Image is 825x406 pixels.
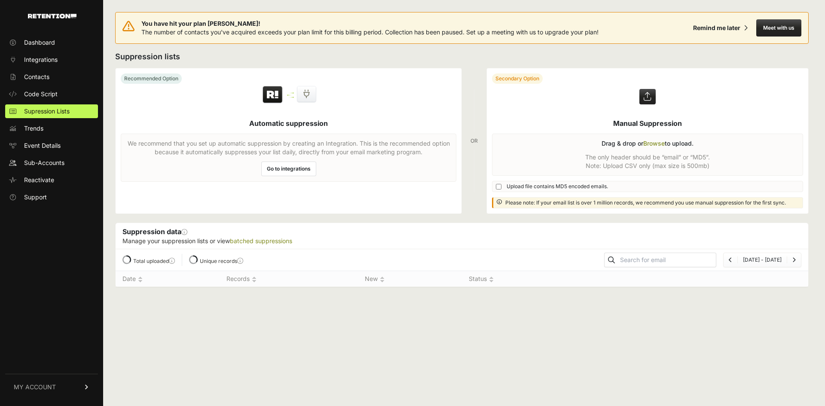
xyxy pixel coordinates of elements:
span: Supression Lists [24,107,70,116]
a: Event Details [5,139,98,153]
img: no_sort-eaf950dc5ab64cae54d48a5578032e96f70b2ecb7d747501f34c8f2db400fb66.gif [252,276,257,283]
span: Support [24,193,47,201]
span: You have hit your plan [PERSON_NAME]! [141,19,599,28]
button: Meet with us [756,19,801,37]
a: Code Script [5,87,98,101]
div: Recommended Option [121,73,182,84]
div: OR [471,68,478,214]
img: no_sort-eaf950dc5ab64cae54d48a5578032e96f70b2ecb7d747501f34c8f2db400fb66.gif [138,276,143,283]
span: Reactivate [24,176,54,184]
a: Reactivate [5,173,98,187]
a: Integrations [5,53,98,67]
h2: Suppression lists [115,51,809,63]
a: MY ACCOUNT [5,374,98,400]
th: Date [116,271,220,287]
div: Suppression data [116,223,808,249]
img: integration [287,92,294,94]
span: MY ACCOUNT [14,383,56,391]
span: The number of contacts you've acquired exceeds your plan limit for this billing period. Collectio... [141,28,599,36]
div: Remind me later [693,24,740,32]
nav: Page navigation [723,253,801,267]
img: no_sort-eaf950dc5ab64cae54d48a5578032e96f70b2ecb7d747501f34c8f2db400fb66.gif [380,276,385,283]
span: Integrations [24,55,58,64]
img: Retention [262,85,284,104]
img: integration [287,97,294,98]
span: Upload file contains MD5 encoded emails. [507,183,608,190]
a: Go to integrations [261,162,316,176]
a: Supression Lists [5,104,98,118]
a: Contacts [5,70,98,84]
img: integration [287,95,294,96]
span: Sub-Accounts [24,159,64,167]
span: Code Script [24,90,58,98]
a: Dashboard [5,36,98,49]
a: Next [792,256,796,263]
input: Upload file contains MD5 encoded emails. [496,184,501,189]
th: New [358,271,462,287]
th: Records [220,271,358,287]
img: no_sort-eaf950dc5ab64cae54d48a5578032e96f70b2ecb7d747501f34c8f2db400fb66.gif [489,276,494,283]
a: Trends [5,122,98,135]
span: Contacts [24,73,49,81]
p: We recommend that you set up automatic suppression by creating an Integration. This is the recomm... [126,139,451,156]
li: [DATE] - [DATE] [737,256,787,263]
label: Total uploaded [133,258,175,264]
input: Search for email [618,254,716,266]
span: Dashboard [24,38,55,47]
th: Status [462,271,531,287]
a: Sub-Accounts [5,156,98,170]
p: Manage your suppression lists or view [122,237,801,245]
a: Support [5,190,98,204]
button: Remind me later [690,20,751,36]
a: Previous [729,256,732,263]
span: Event Details [24,141,61,150]
span: Trends [24,124,43,133]
label: Unique records [200,258,243,264]
img: Retention.com [28,14,76,18]
a: batched suppressions [230,237,292,244]
h5: Automatic suppression [249,118,328,128]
